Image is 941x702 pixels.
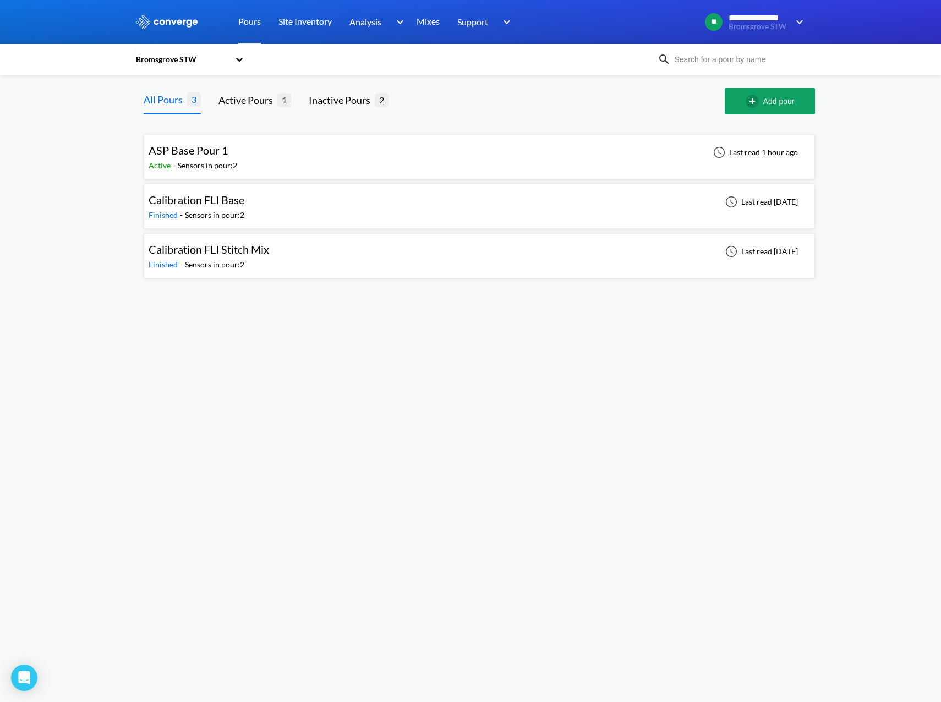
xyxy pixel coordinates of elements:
span: 1 [277,93,291,107]
span: Active [149,161,173,170]
span: Analysis [349,15,381,29]
img: downArrow.svg [389,15,407,29]
div: Active Pours [218,92,277,108]
div: All Pours [144,92,187,107]
div: Sensors in pour: 2 [185,209,244,221]
img: downArrow.svg [496,15,513,29]
span: 2 [375,93,389,107]
img: downArrow.svg [789,15,806,29]
span: Finished [149,260,180,269]
span: Calibration FLI Base [149,193,244,206]
button: Add pour [725,88,815,114]
span: - [173,161,178,170]
span: Bromsgrove STW [729,23,789,31]
img: add-circle-outline.svg [746,95,763,108]
span: Support [457,15,488,29]
div: Sensors in pour: 2 [185,259,244,271]
span: Finished [149,210,180,220]
span: ASP Base Pour 1 [149,144,228,157]
a: Calibration FLI BaseFinished-Sensors in pour:2Last read [DATE] [144,196,815,206]
a: ASP Base Pour 1Active-Sensors in pour:2Last read 1 hour ago [144,147,815,156]
div: Last read 1 hour ago [707,146,801,159]
span: Calibration FLI Stitch Mix [149,243,269,256]
div: Last read [DATE] [719,195,801,209]
img: logo_ewhite.svg [135,15,199,29]
div: Sensors in pour: 2 [178,160,237,172]
span: - [180,210,185,220]
span: - [180,260,185,269]
span: 3 [187,92,201,106]
a: Calibration FLI Stitch MixFinished-Sensors in pour:2Last read [DATE] [144,246,815,255]
input: Search for a pour by name [671,53,804,65]
div: Open Intercom Messenger [11,665,37,691]
img: icon-search.svg [658,53,671,66]
div: Last read [DATE] [719,245,801,258]
div: Inactive Pours [309,92,375,108]
div: Bromsgrove STW [135,53,229,65]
